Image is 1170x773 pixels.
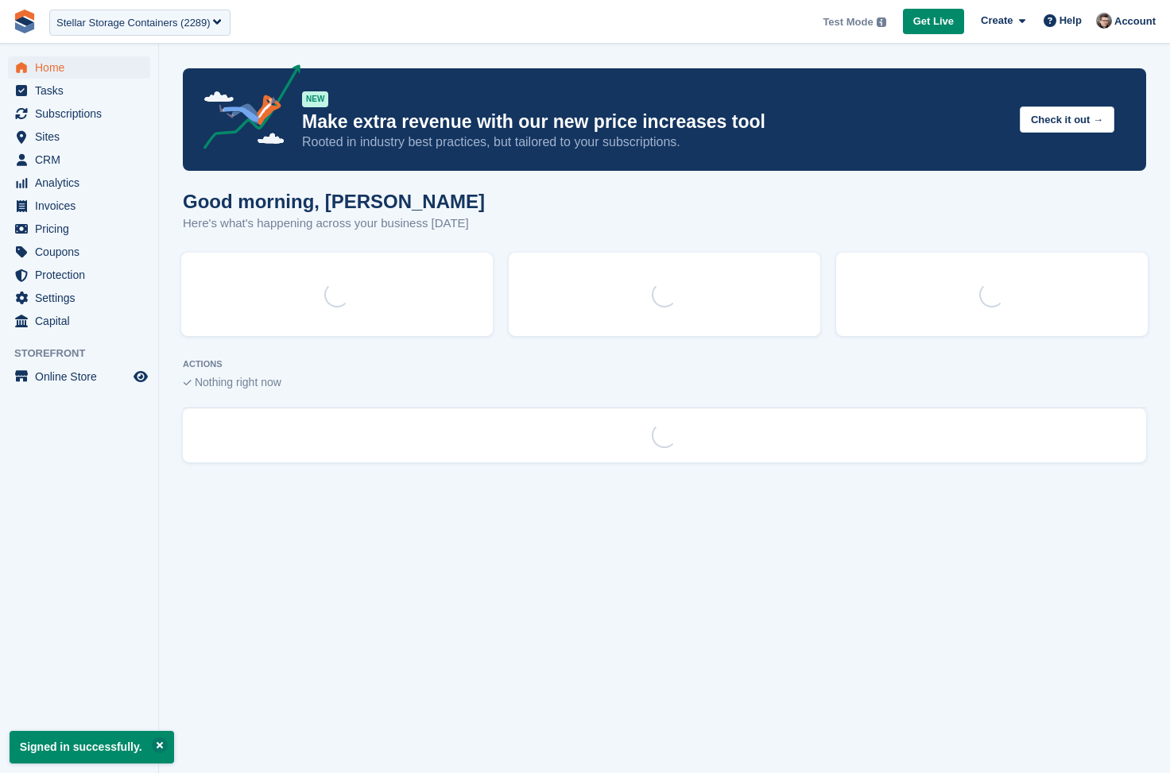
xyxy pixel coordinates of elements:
a: menu [8,56,150,79]
span: Home [35,56,130,79]
a: menu [8,149,150,171]
span: Pricing [35,218,130,240]
p: Rooted in industry best practices, but tailored to your subscriptions. [302,133,1007,151]
span: CRM [35,149,130,171]
span: Analytics [35,172,130,194]
div: Stellar Storage Containers (2289) [56,15,211,31]
span: Sites [35,126,130,148]
span: Protection [35,264,130,286]
a: menu [8,102,150,125]
a: menu [8,218,150,240]
img: stora-icon-8386f47178a22dfd0bd8f6a31ec36ba5ce8667c1dd55bd0f319d3a0aa187defe.svg [13,10,37,33]
img: icon-info-grey-7440780725fd019a000dd9b08b2336e03edf1995a4989e88bcd33f0948082b44.svg [877,17,886,27]
span: Settings [35,287,130,309]
h1: Good morning, [PERSON_NAME] [183,191,485,212]
p: Make extra revenue with our new price increases tool [302,110,1007,133]
span: Online Store [35,365,130,388]
span: Create [981,13,1013,29]
a: menu [8,264,150,286]
a: menu [8,287,150,309]
span: Capital [35,310,130,332]
a: menu [8,126,150,148]
span: Account [1114,14,1156,29]
a: menu [8,195,150,217]
span: Coupons [35,241,130,263]
a: Get Live [903,9,964,35]
div: NEW [302,91,328,107]
span: Help [1060,13,1082,29]
img: Steven Hylands [1096,13,1112,29]
a: menu [8,79,150,102]
span: Get Live [913,14,954,29]
a: Preview store [131,367,150,386]
a: menu [8,172,150,194]
span: Storefront [14,346,158,361]
span: Tasks [35,79,130,102]
p: Signed in successfully. [10,731,174,763]
span: Test Mode [823,14,873,30]
span: Subscriptions [35,102,130,125]
img: blank_slate_check_icon-ba018cac091ee9be17c0a81a6c232d5eb81de652e7a59be601be346b1b6ddf79.svg [183,380,192,386]
a: menu [8,241,150,263]
p: ACTIONS [183,359,1146,369]
button: Check it out → [1020,106,1114,133]
p: Here's what's happening across your business [DATE] [183,215,485,233]
img: price-adjustments-announcement-icon-8257ccfd72463d97f412b2fc003d46551f7dbcb40ab6d574587a9cd5c0d94... [190,64,301,155]
a: menu [8,310,150,332]
span: Invoices [35,195,130,217]
span: Nothing right now [195,376,281,388]
a: menu [8,365,150,388]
